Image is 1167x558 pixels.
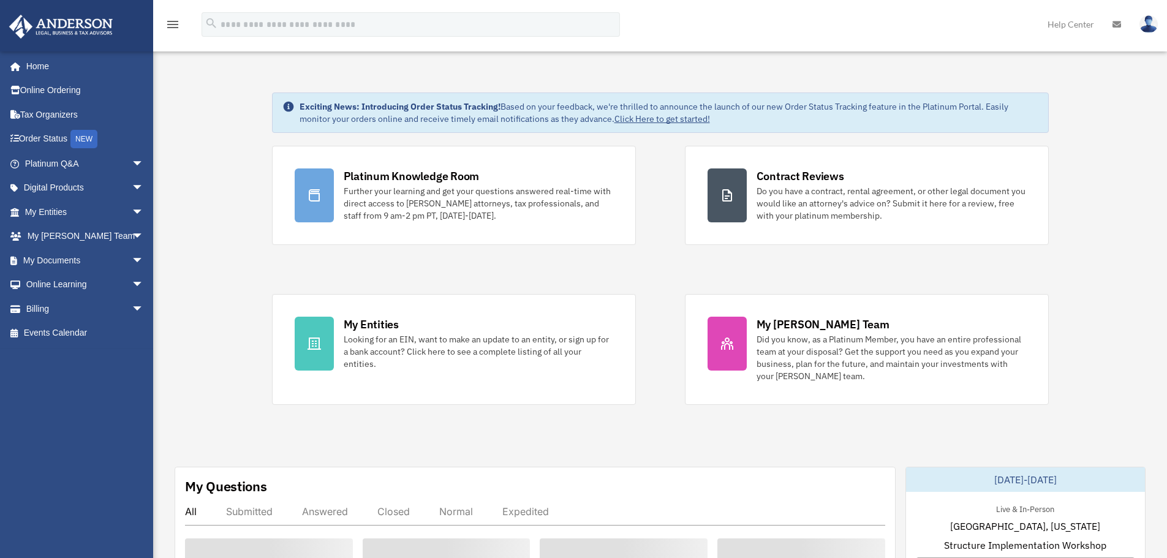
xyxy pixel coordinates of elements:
div: Based on your feedback, we're thrilled to announce the launch of our new Order Status Tracking fe... [300,100,1038,125]
div: Normal [439,505,473,518]
a: Click Here to get started! [614,113,710,124]
a: menu [165,21,180,32]
div: NEW [70,130,97,148]
div: All [185,505,197,518]
a: My Entities Looking for an EIN, want to make an update to an entity, or sign up for a bank accoun... [272,294,636,405]
a: Home [9,54,156,78]
div: Platinum Knowledge Room [344,168,480,184]
img: Anderson Advisors Platinum Portal [6,15,116,39]
i: menu [165,17,180,32]
span: arrow_drop_down [132,273,156,298]
span: arrow_drop_down [132,200,156,225]
a: My [PERSON_NAME] Teamarrow_drop_down [9,224,162,249]
span: arrow_drop_down [132,224,156,249]
a: Events Calendar [9,321,162,345]
a: Contract Reviews Do you have a contract, rental agreement, or other legal document you would like... [685,146,1049,245]
div: Did you know, as a Platinum Member, you have an entire professional team at your disposal? Get th... [757,333,1026,382]
strong: Exciting News: Introducing Order Status Tracking! [300,101,500,112]
a: My Documentsarrow_drop_down [9,248,162,273]
div: [DATE]-[DATE] [906,467,1145,492]
div: Contract Reviews [757,168,844,184]
div: Submitted [226,505,273,518]
span: Structure Implementation Workshop [944,538,1106,552]
div: My [PERSON_NAME] Team [757,317,889,332]
a: Platinum Q&Aarrow_drop_down [9,151,162,176]
div: Answered [302,505,348,518]
div: Closed [377,505,410,518]
span: [GEOGRAPHIC_DATA], [US_STATE] [950,519,1100,533]
div: My Entities [344,317,399,332]
a: My [PERSON_NAME] Team Did you know, as a Platinum Member, you have an entire professional team at... [685,294,1049,405]
i: search [205,17,218,30]
a: Billingarrow_drop_down [9,296,162,321]
span: arrow_drop_down [132,151,156,176]
span: arrow_drop_down [132,176,156,201]
span: arrow_drop_down [132,248,156,273]
a: Online Learningarrow_drop_down [9,273,162,297]
div: Looking for an EIN, want to make an update to an entity, or sign up for a bank account? Click her... [344,333,613,370]
div: Do you have a contract, rental agreement, or other legal document you would like an attorney's ad... [757,185,1026,222]
div: Expedited [502,505,549,518]
a: My Entitiesarrow_drop_down [9,200,162,224]
a: Digital Productsarrow_drop_down [9,176,162,200]
a: Platinum Knowledge Room Further your learning and get your questions answered real-time with dire... [272,146,636,245]
div: My Questions [185,477,267,496]
div: Live & In-Person [986,502,1064,515]
img: User Pic [1139,15,1158,33]
div: Further your learning and get your questions answered real-time with direct access to [PERSON_NAM... [344,185,613,222]
span: arrow_drop_down [132,296,156,322]
a: Order StatusNEW [9,127,162,152]
a: Tax Organizers [9,102,162,127]
a: Online Ordering [9,78,162,103]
